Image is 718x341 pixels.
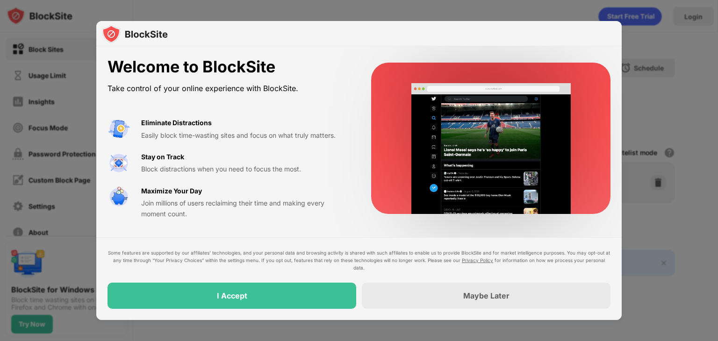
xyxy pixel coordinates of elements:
div: Maximize Your Day [141,186,202,196]
div: Join millions of users reclaiming their time and making every moment count. [141,198,349,219]
div: Eliminate Distractions [141,118,212,128]
div: I Accept [217,291,247,300]
div: Some features are supported by our affiliates’ technologies, and your personal data and browsing ... [108,249,610,271]
img: value-safe-time.svg [108,186,130,208]
div: Take control of your online experience with BlockSite. [108,82,349,95]
div: Block distractions when you need to focus the most. [141,164,349,174]
a: Privacy Policy [462,257,493,263]
div: Easily block time-wasting sites and focus on what truly matters. [141,130,349,141]
div: Welcome to BlockSite [108,57,349,77]
img: value-focus.svg [108,152,130,174]
div: Maybe Later [463,291,510,300]
img: value-avoid-distractions.svg [108,118,130,140]
div: Stay on Track [141,152,184,162]
img: logo-blocksite.svg [102,25,168,43]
